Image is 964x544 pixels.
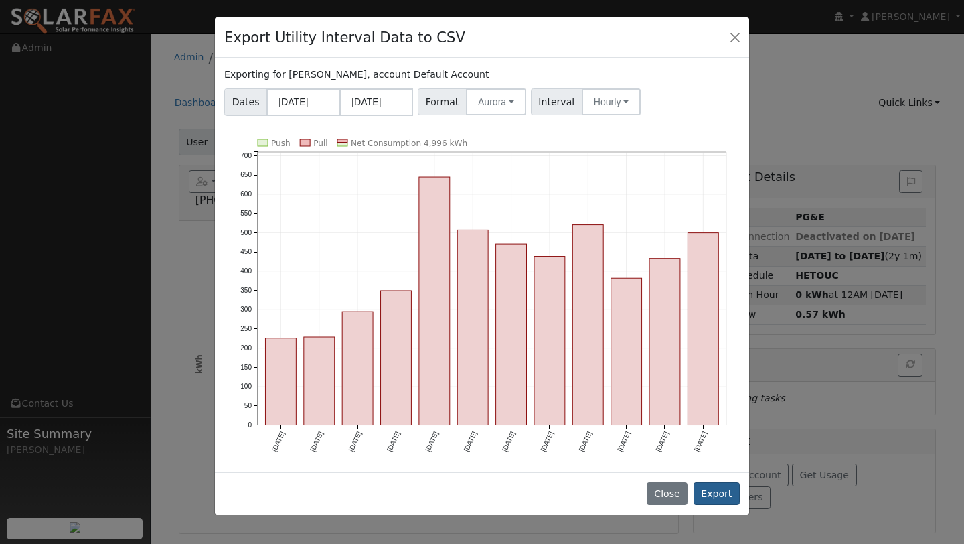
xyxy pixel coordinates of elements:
[240,305,252,313] text: 300
[244,402,252,409] text: 50
[248,421,252,429] text: 0
[611,278,642,425] rect: onclick=""
[496,244,527,425] rect: onclick=""
[540,430,555,452] text: [DATE]
[647,482,688,505] button: Close
[224,88,267,116] span: Dates
[240,228,252,236] text: 500
[726,27,744,46] button: Close
[240,190,252,198] text: 600
[304,337,335,425] rect: onclick=""
[693,430,708,452] text: [DATE]
[240,344,252,352] text: 200
[418,88,467,115] span: Format
[240,287,252,294] text: 350
[649,258,680,425] rect: onclick=""
[224,68,489,82] label: Exporting for [PERSON_NAME], account Default Account
[534,256,565,425] rect: onclick=""
[463,430,478,452] text: [DATE]
[351,139,467,148] text: Net Consumption 4,996 kWh
[224,27,465,48] h4: Export Utility Interval Data to CSV
[466,88,526,115] button: Aurora
[655,430,670,452] text: [DATE]
[240,171,252,178] text: 650
[381,291,412,425] rect: onclick=""
[240,325,252,332] text: 250
[347,430,363,452] text: [DATE]
[240,383,252,390] text: 100
[694,482,740,505] button: Export
[419,177,450,425] rect: onclick=""
[240,267,252,275] text: 400
[578,430,593,452] text: [DATE]
[424,430,440,452] text: [DATE]
[457,230,488,425] rect: onclick=""
[240,210,252,217] text: 550
[342,312,373,425] rect: onclick=""
[386,430,401,452] text: [DATE]
[313,139,327,148] text: Pull
[270,430,286,452] text: [DATE]
[266,338,297,425] rect: onclick=""
[582,88,641,115] button: Hourly
[240,363,252,370] text: 150
[531,88,582,115] span: Interval
[240,248,252,255] text: 450
[688,232,719,425] rect: onclick=""
[309,430,325,452] text: [DATE]
[240,151,252,159] text: 700
[572,224,603,425] rect: onclick=""
[271,139,291,148] text: Push
[616,430,631,452] text: [DATE]
[501,430,516,452] text: [DATE]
